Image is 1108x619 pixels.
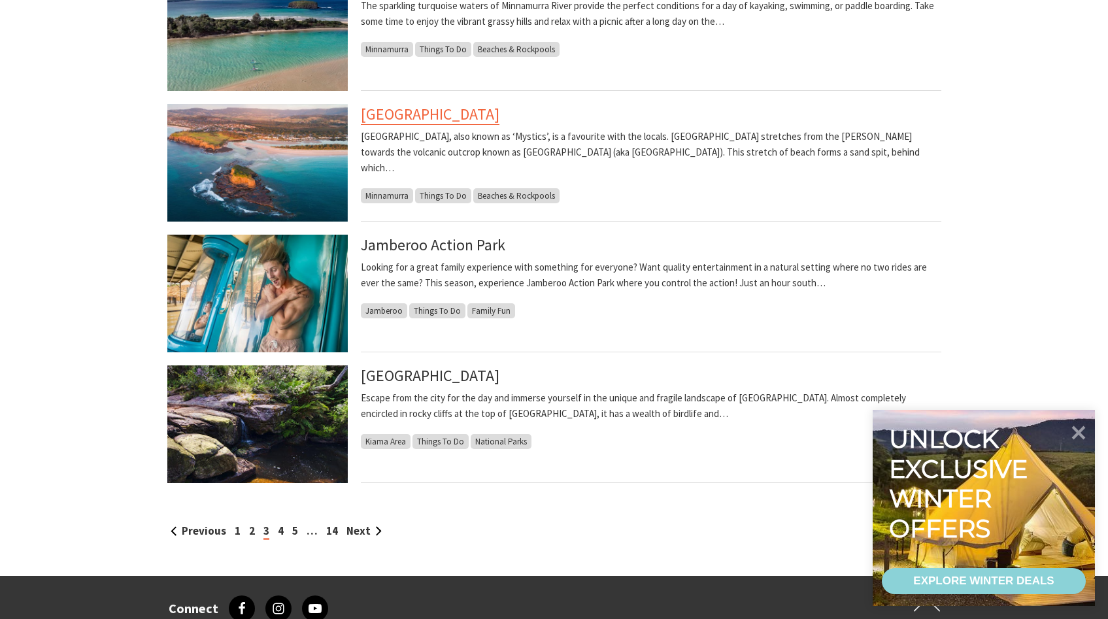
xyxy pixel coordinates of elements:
span: Jamberoo [361,303,407,318]
a: 4 [278,524,284,538]
a: 5 [292,524,298,538]
a: [GEOGRAPHIC_DATA] [361,365,499,386]
a: Jamberoo Action Park [361,235,505,255]
span: Minnamurra [361,188,413,203]
span: Kiama Area [361,434,411,449]
div: EXPLORE WINTER DEALS [913,568,1054,594]
div: Unlock exclusive winter offers [889,424,1033,543]
span: Family Fun [467,303,515,318]
a: EXPLORE WINTER DEALS [882,568,1086,594]
a: 1 [235,524,241,538]
span: Things To Do [409,303,465,318]
img: Mystics Beach & Rangoon Island [167,104,348,222]
a: 14 [326,524,338,538]
span: 3 [263,524,269,540]
span: … [307,524,318,538]
a: 2 [249,524,255,538]
a: Next [346,524,382,538]
span: National Parks [471,434,531,449]
span: Beaches & Rockpools [473,42,560,57]
p: [GEOGRAPHIC_DATA], also known as ‘Mystics’, is a favourite with the locals. [GEOGRAPHIC_DATA] str... [361,129,941,176]
h3: Connect [169,601,218,616]
img: Barren Grounds Nature Reserve, Stone Bridge. Photo: John Spencer/NSW Government [167,365,348,483]
a: [GEOGRAPHIC_DATA] [361,104,499,125]
img: A Truly Hair Raising Experience - The Stinger, only at Jamberoo! [167,235,348,352]
p: Escape from the city for the day and immerse yourself in the unique and fragile landscape of [GEO... [361,390,941,422]
span: Beaches & Rockpools [473,188,560,203]
span: Things To Do [412,434,469,449]
span: Things To Do [415,188,471,203]
span: Minnamurra [361,42,413,57]
a: Previous [171,524,226,538]
span: Things To Do [415,42,471,57]
p: Looking for a great family experience with something for everyone? Want quality entertainment in ... [361,259,941,291]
